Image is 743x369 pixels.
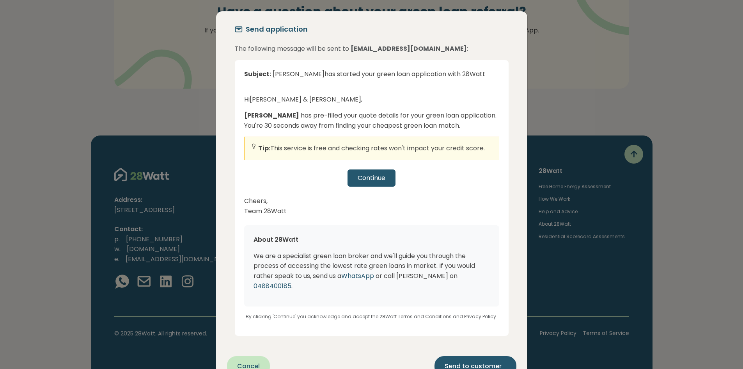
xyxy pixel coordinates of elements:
[246,24,308,34] h5: Send application
[244,111,299,120] strong: [PERSON_NAME]
[258,144,270,153] strong: Tip:
[244,111,499,130] p: has pre-filled your quote details for your green loan application. You're 30 seconds away from fi...
[244,70,271,78] strong: Subject:
[258,143,485,153] p: This service is free and checking rates won't impact your credit score.
[254,235,298,244] span: About 28Watt
[254,282,291,291] span: 0488400185
[244,70,499,88] div: [PERSON_NAME] has started your green loan application with 28Watt
[341,271,374,280] span: WhatsApp
[235,44,509,54] p: The following message will be sent to :
[244,307,499,320] p: By clicking 'Continue' you acknowledge and accept the 28Watt Terms and Conditions and Privacy Pol...
[244,196,499,216] p: Cheers, Team 28Watt
[351,44,467,53] strong: [EMAIL_ADDRESS][DOMAIN_NAME]
[244,94,499,105] p: Hi [PERSON_NAME] & [PERSON_NAME] ,
[254,251,490,291] p: We are a specialist green loan broker and we'll guide you through the process of accessing the lo...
